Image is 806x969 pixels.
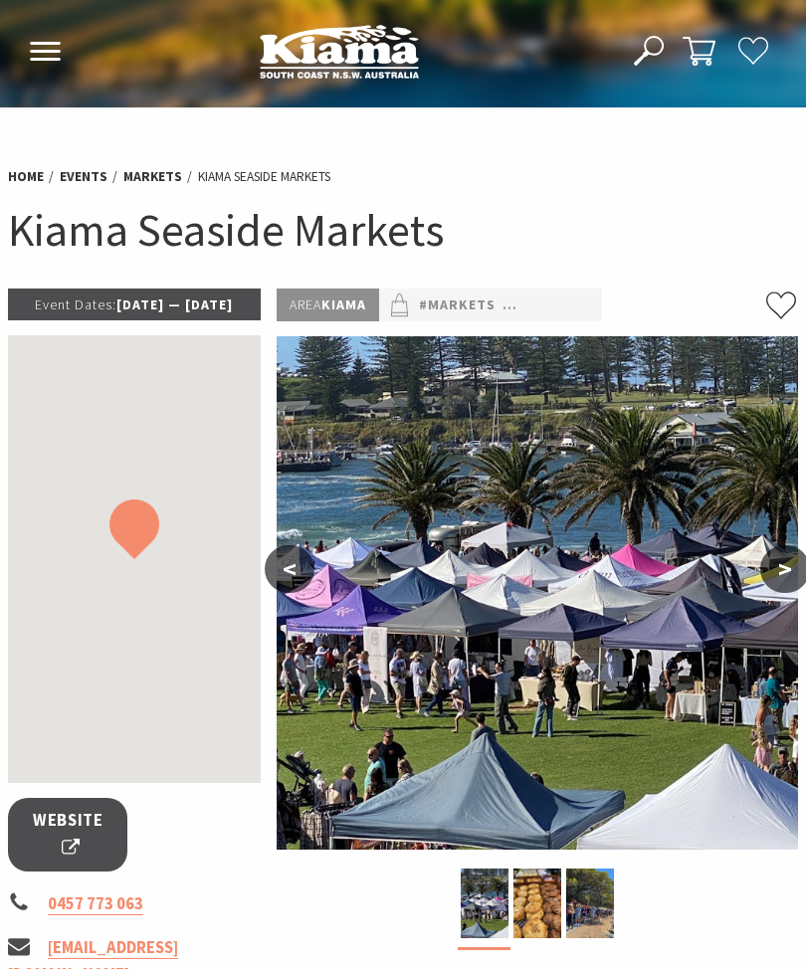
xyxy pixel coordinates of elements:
[8,167,44,186] a: Home
[123,167,182,186] a: Markets
[33,808,103,861] span: Website
[290,295,321,313] span: Area
[60,167,107,186] a: Events
[8,798,127,871] a: Website
[419,293,496,316] a: #Markets
[48,893,143,915] a: 0457 773 063
[8,289,261,320] p: [DATE] — [DATE]
[35,295,116,313] span: Event Dates:
[260,24,419,79] img: Kiama Logo
[513,869,561,938] img: Market ptoduce
[503,293,631,316] a: #Family Friendly
[8,200,798,259] h1: Kiama Seaside Markets
[277,289,379,321] p: Kiama
[198,166,330,187] li: Kiama Seaside Markets
[566,869,614,938] img: market photo
[265,545,314,593] button: <
[461,869,508,938] img: Kiama Seaside Market
[277,336,798,850] img: Kiama Seaside Market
